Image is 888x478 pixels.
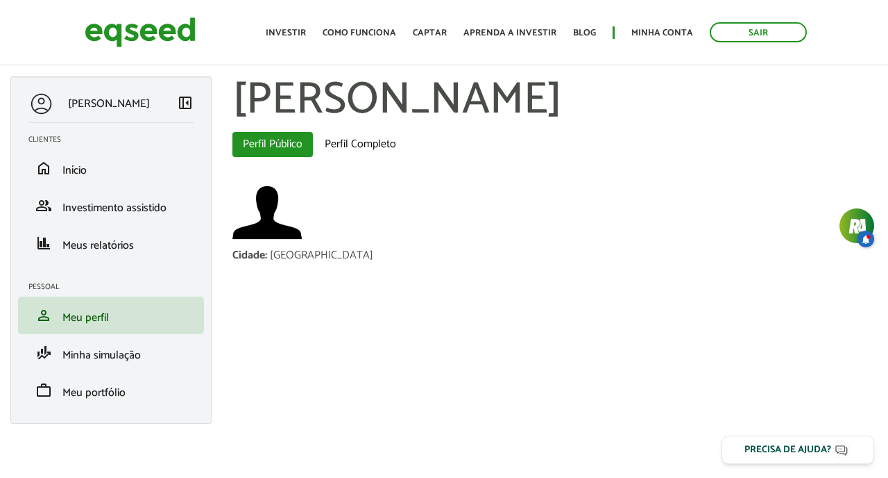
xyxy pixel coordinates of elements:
a: Como funciona [323,28,396,38]
li: Minha simulação [18,334,204,372]
div: Cidade [232,250,270,261]
a: financeMeus relatórios [28,235,194,252]
span: work [35,382,52,399]
a: personMeu perfil [28,307,194,324]
span: Meu perfil [62,308,109,327]
a: Perfil Público [232,132,313,157]
h2: Clientes [28,135,204,144]
a: Investir [266,28,306,38]
li: Meu perfil [18,297,204,334]
h2: Pessoal [28,283,204,291]
a: Aprenda a investir [463,28,556,38]
a: Minha conta [631,28,693,38]
span: group [35,197,52,214]
a: finance_modeMinha simulação [28,345,194,361]
img: Foto de Antonio Sergio Alves Braga [232,178,302,247]
a: Colapsar menu [177,94,194,114]
a: Sair [710,22,807,42]
img: EqSeed [85,14,196,51]
span: Minha simulação [62,346,141,365]
li: Meus relatórios [18,224,204,262]
h1: [PERSON_NAME] [232,76,878,125]
span: Meus relatórios [62,236,134,255]
a: Blog [573,28,596,38]
span: Meu portfólio [62,384,126,402]
a: Ver perfil do usuário. [232,178,302,247]
span: finance [35,235,52,252]
li: Investimento assistido [18,187,204,224]
li: Início [18,149,204,187]
a: workMeu portfólio [28,382,194,399]
span: home [35,160,52,176]
div: [GEOGRAPHIC_DATA] [270,250,373,261]
a: homeInício [28,160,194,176]
span: finance_mode [35,345,52,361]
span: Início [62,161,87,180]
li: Meu portfólio [18,372,204,409]
span: : [265,246,267,265]
span: left_panel_close [177,94,194,111]
p: [PERSON_NAME] [68,97,150,110]
span: person [35,307,52,324]
span: Investimento assistido [62,199,166,217]
a: Captar [413,28,447,38]
a: Perfil Completo [314,132,407,157]
a: groupInvestimento assistido [28,197,194,214]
